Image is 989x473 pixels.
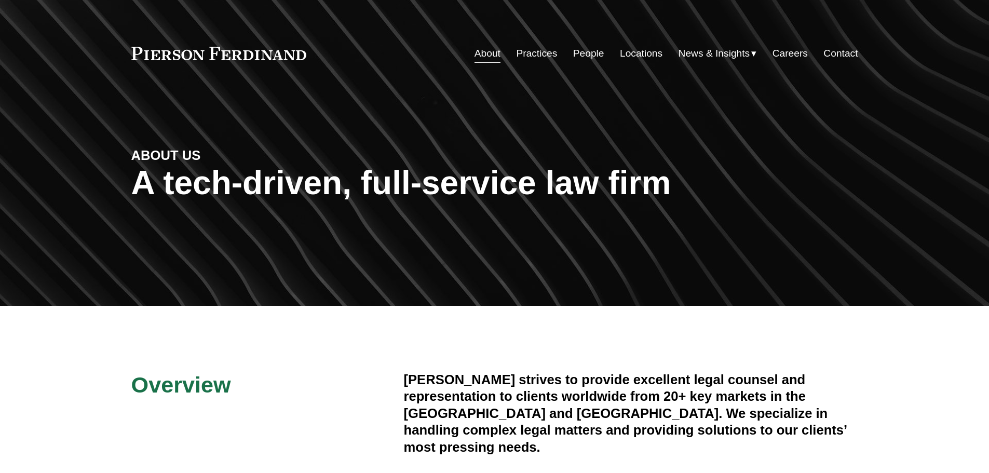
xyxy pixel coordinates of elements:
[131,372,231,397] span: Overview
[131,164,858,202] h1: A tech-driven, full-service law firm
[404,371,858,455] h4: [PERSON_NAME] strives to provide excellent legal counsel and representation to clients worldwide ...
[620,44,662,63] a: Locations
[131,148,201,163] strong: ABOUT US
[679,45,750,63] span: News & Insights
[516,44,557,63] a: Practices
[475,44,500,63] a: About
[573,44,604,63] a: People
[679,44,757,63] a: folder dropdown
[773,44,808,63] a: Careers
[823,44,858,63] a: Contact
